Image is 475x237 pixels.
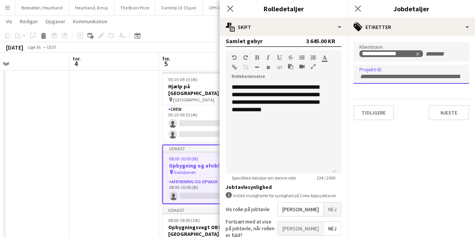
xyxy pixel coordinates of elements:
[311,175,341,181] span: 134 / 2000
[232,54,237,60] button: Fortryd
[347,18,475,36] div: Etiketter
[70,17,110,26] a: Kommunikation
[324,202,341,216] span: Nej
[226,184,341,190] h3: Jobtavlesynlighed
[299,63,305,69] button: Indsæt video
[169,156,198,162] span: 08:00-16:00 (8t)
[71,59,81,68] span: 4
[174,169,196,175] span: Godsbanen
[203,0,234,15] button: CPH Galla
[277,64,282,70] button: HTML-kode
[359,73,463,80] input: Skriv for at søge efter projekt-ID-etiketter...
[311,63,316,69] button: Fuld skærm
[220,4,347,14] h3: Rolledetaljer
[254,54,259,60] button: Fed
[220,18,347,36] div: Skift
[15,0,69,15] button: Bestseller / Heartland
[288,63,293,69] button: Sæt ind som almindelig tekst
[17,17,41,26] a: Rediger
[362,51,420,57] div: Kromann Reumert
[288,54,293,60] button: Gennemstreget
[299,54,305,60] button: Uordnet liste
[162,66,246,142] app-job-card: Udkast05:15-09:15 (4t)0/2Hjælp på [GEOGRAPHIC_DATA] [GEOGRAPHIC_DATA]1 RolleCrew0/205:15-09:15 (4t)
[226,192,341,199] div: Indstil muligheder for synlighed på Crew Apps jobtavle
[322,54,327,60] button: Tekstfarve
[425,51,457,57] input: + Etiket
[114,0,155,15] button: The Brain Prize
[25,44,44,50] span: Uge 36
[42,17,68,26] a: Opgaver
[168,217,200,223] span: 08:00-18:00 (10t)
[347,4,475,14] h3: Jobdetaljer
[73,18,107,25] span: Kommunikation
[306,37,335,45] div: 3 645.00 KR
[162,145,246,204] app-job-card: Udkast08:00-16:00 (8t)0/1Opbygning og afvikling Godsbanen1 RolleAfrydning og opvask0/108:00-16:00...
[163,145,246,151] div: Udkast
[226,175,302,181] span: Specifikke detaljer om denne rolle
[162,55,170,62] span: fre.
[353,105,394,120] button: Tidligere
[311,54,316,60] button: Ordnet liste
[173,97,214,103] span: [GEOGRAPHIC_DATA]
[232,64,237,70] button: Indsæt link
[162,207,246,213] div: Udkast
[20,18,38,25] span: Rediger
[72,55,81,62] span: tor.
[45,18,65,25] span: Opgaver
[254,64,259,70] button: Vandret linje
[162,105,246,142] app-card-role: Crew0/205:15-09:15 (4t)
[163,162,246,169] h3: Opbygning og afvikling
[243,54,248,60] button: Gentag
[155,0,203,15] button: Famtrip 13-15 juni
[414,51,420,57] delete-icon: Remove tag
[428,105,469,120] button: Næste
[324,222,341,235] span: Nej
[265,54,271,60] button: Kursiv
[226,206,270,213] label: Vis rolle på jobtavle
[6,44,23,51] div: [DATE]
[161,59,170,68] span: 5
[163,178,246,203] app-card-role: Afrydning og opvask0/108:00-16:00 (8t)
[69,0,114,15] button: Heartland, 8 maj
[168,77,198,82] span: 05:15-09:15 (4t)
[278,222,323,235] span: [PERSON_NAME]
[6,18,12,25] span: Vis
[226,37,262,45] div: Samlet gebyr
[265,64,271,70] button: Ryd formatering
[3,17,15,26] a: Vis
[47,44,56,50] div: CEST
[277,54,282,60] button: Understregning
[278,202,323,216] span: [PERSON_NAME]
[162,83,246,97] h3: Hjælp på [GEOGRAPHIC_DATA]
